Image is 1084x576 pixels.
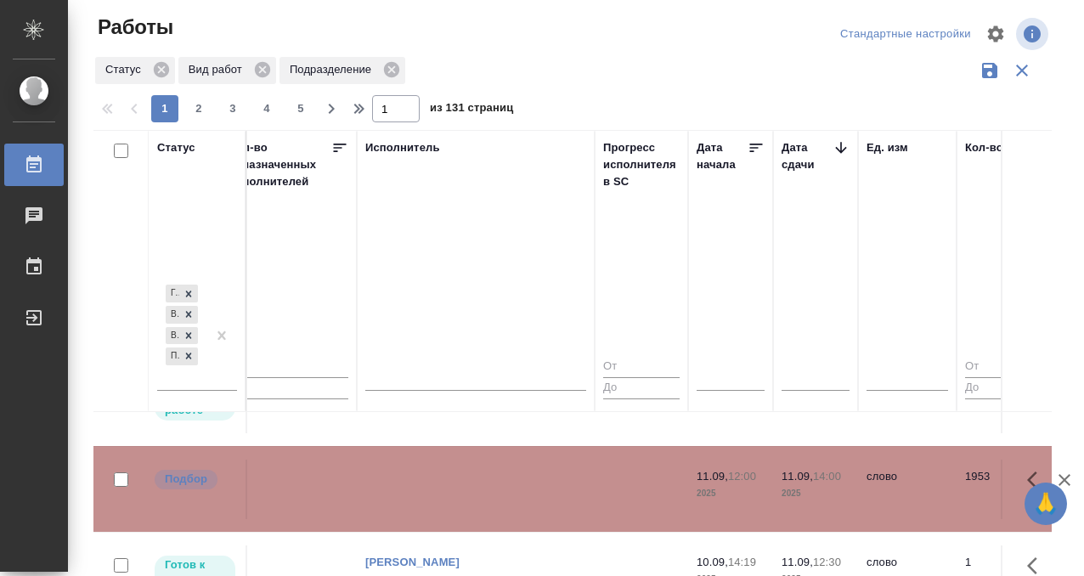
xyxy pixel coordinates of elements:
span: 5 [287,100,314,117]
div: Готов к работе [166,285,179,302]
div: Ед. изм [867,139,908,156]
p: 11.09, [697,470,728,483]
p: 10.09, [697,556,728,568]
p: 12:30 [813,556,841,568]
span: 2 [185,100,212,117]
div: Вид работ [178,57,276,84]
div: Статус [157,139,195,156]
div: Готов к работе, В работе, В ожидании, Подбор [164,283,200,304]
div: Готов к работе, В работе, В ожидании, Подбор [164,325,200,347]
div: В работе [166,306,179,324]
input: До [603,377,680,398]
p: 2025 [782,485,850,502]
div: Кол-во [965,139,1003,156]
p: Статус [105,61,147,78]
button: Сбросить фильтры [1006,54,1038,87]
p: 11.09, [782,556,813,568]
div: Статус [95,57,175,84]
div: Дата начала [697,139,748,173]
p: 14:00 [813,470,841,483]
button: 🙏 [1025,483,1067,525]
p: 2025 [697,485,765,502]
a: [PERSON_NAME] [365,556,460,568]
button: 3 [219,95,246,122]
p: 12:00 [728,470,756,483]
input: От [229,357,348,378]
p: Вид работ [189,61,248,78]
span: 3 [219,100,246,117]
div: Готов к работе, В работе, В ожидании, Подбор [164,304,200,325]
p: 11.09, [782,470,813,483]
span: 🙏 [1031,486,1060,522]
p: Подбор [165,471,207,488]
button: Сохранить фильтры [974,54,1006,87]
input: От [603,357,680,378]
span: 4 [253,100,280,117]
div: В ожидании [166,327,179,345]
span: Настроить таблицу [975,14,1016,54]
p: Подразделение [290,61,377,78]
button: Здесь прячутся важные кнопки [1017,460,1058,500]
div: split button [836,21,975,48]
span: Посмотреть информацию [1016,18,1052,50]
input: До [229,377,348,398]
div: Готов к работе, В работе, В ожидании, Подбор [164,346,200,367]
button: 2 [185,95,212,122]
td: 1953 [957,460,1042,519]
div: Можно подбирать исполнителей [153,468,237,491]
div: Подбор [166,347,179,365]
td: слово [858,460,957,519]
div: Кол-во неназначенных исполнителей [229,139,331,190]
button: 5 [287,95,314,122]
div: Прогресс исполнителя в SC [603,139,680,190]
div: Исполнитель [365,139,440,156]
span: Работы [93,14,173,41]
input: От [965,357,1033,378]
p: 14:19 [728,556,756,568]
td: 0 [221,460,357,519]
span: из 131 страниц [430,98,513,122]
button: 4 [253,95,280,122]
input: До [965,377,1033,398]
div: Дата сдачи [782,139,833,173]
div: Подразделение [279,57,405,84]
